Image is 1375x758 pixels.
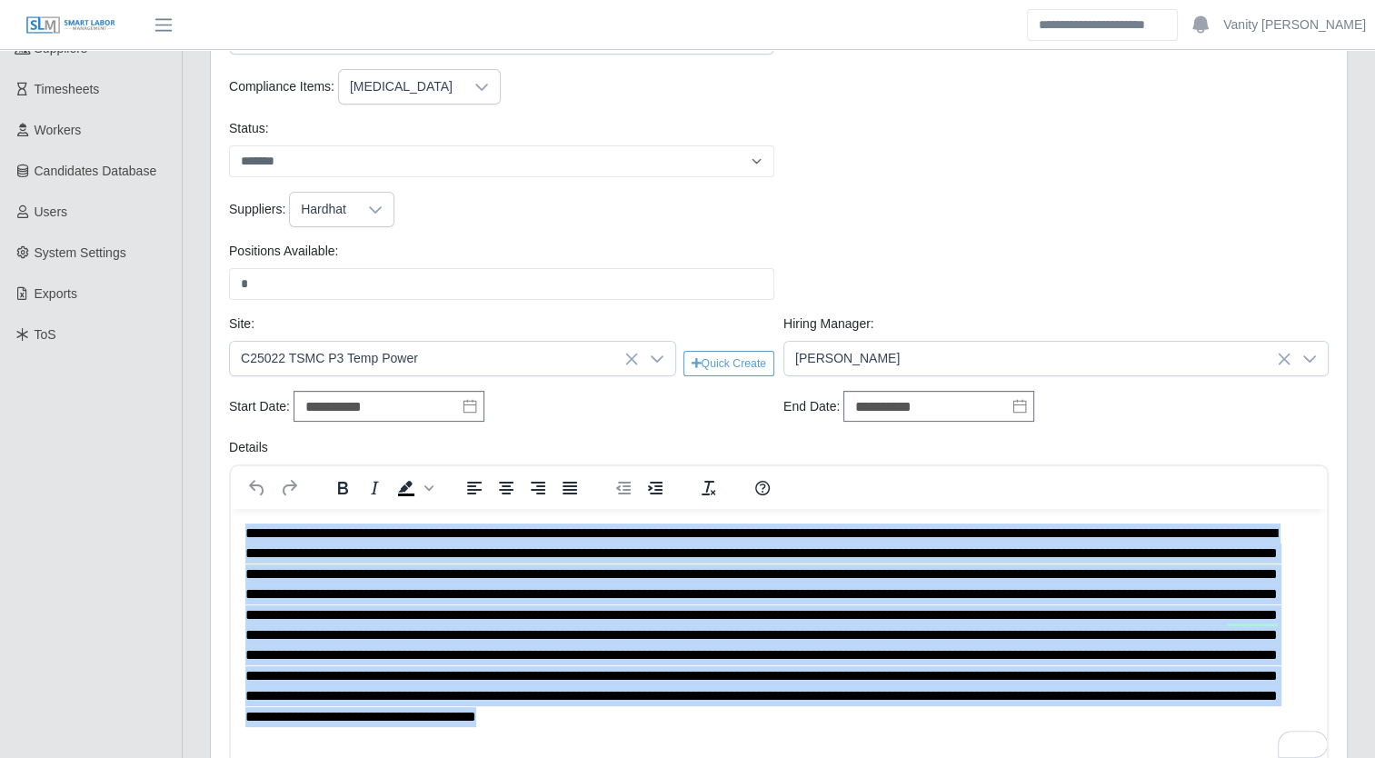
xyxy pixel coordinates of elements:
[35,327,56,342] span: ToS
[523,475,553,501] button: Align right
[35,123,82,137] span: Workers
[783,397,840,416] label: End Date:
[459,475,490,501] button: Align left
[327,475,358,501] button: Bold
[35,245,126,260] span: System Settings
[1027,9,1178,41] input: Search
[231,509,1327,758] iframe: Rich Text Area
[1223,15,1366,35] a: Vanity [PERSON_NAME]
[290,193,357,226] div: Hardhat
[391,475,436,501] div: Background color Black
[554,475,585,501] button: Justify
[230,342,639,375] span: C25022 TSMC P3 Temp Power
[783,314,874,334] label: Hiring Manager:
[229,242,338,261] label: Positions Available:
[693,475,724,501] button: Clear formatting
[35,204,68,219] span: Users
[229,119,269,138] label: Status:
[25,15,116,35] img: SLM Logo
[747,475,778,501] button: Help
[35,82,100,96] span: Timesheets
[229,397,290,416] label: Start Date:
[229,200,285,219] label: Suppliers:
[229,314,254,334] label: Site:
[242,475,273,501] button: Undo
[784,342,1291,375] span: Jerrin Jaramillo
[339,70,463,104] div: [MEDICAL_DATA]
[608,475,639,501] button: Decrease indent
[229,77,334,96] label: Compliance Items:
[35,164,157,178] span: Candidates Database
[359,475,390,501] button: Italic
[640,475,671,501] button: Increase indent
[683,351,774,376] button: Quick Create
[35,286,77,301] span: Exports
[274,475,304,501] button: Redo
[491,475,522,501] button: Align center
[229,438,268,457] label: Details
